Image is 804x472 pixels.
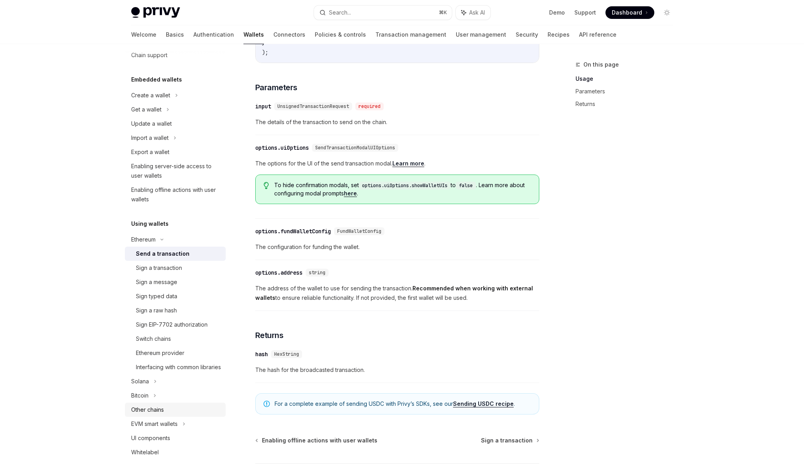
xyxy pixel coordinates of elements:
div: options.address [255,269,303,277]
a: Demo [549,9,565,17]
a: User management [456,25,506,44]
button: Search...⌘K [314,6,452,20]
div: Sign typed data [136,292,177,301]
span: On this page [583,60,619,69]
span: string [309,269,325,276]
div: Interfacing with common libraries [136,362,221,372]
span: FundWalletConfig [337,228,381,234]
span: Enabling offline actions with user wallets [262,437,377,444]
div: input [255,102,271,110]
a: Parameters [576,85,680,98]
a: Switch chains [125,332,226,346]
div: options.uiOptions [255,144,309,152]
div: UI components [131,433,170,443]
button: Ask AI [456,6,490,20]
a: Update a wallet [125,117,226,131]
div: Ethereum [131,235,156,244]
code: options.uiOptions.showWalletUIs [359,182,451,190]
a: Enabling offline actions with user wallets [125,183,226,206]
a: Support [574,9,596,17]
div: hash [255,350,268,358]
div: Other chains [131,405,164,414]
img: light logo [131,7,180,18]
a: Sending USDC recipe [453,400,514,407]
a: Sign EIP-7702 authorization [125,318,226,332]
a: Learn more [392,160,424,167]
div: Send a transaction [136,249,189,258]
span: To hide confirmation modals, set to . Learn more about configuring modal prompts . [274,181,531,197]
a: Sign typed data [125,289,226,303]
a: Recipes [548,25,570,44]
a: Security [516,25,538,44]
span: The configuration for funding the wallet. [255,242,539,252]
span: UnsignedTransactionRequest [277,103,349,110]
svg: Tip [264,182,269,189]
div: Create a wallet [131,91,170,100]
a: Usage [576,72,680,85]
a: API reference [579,25,616,44]
div: Whitelabel [131,448,159,457]
a: Sign a transaction [481,437,538,444]
a: Sign a raw hash [125,303,226,318]
span: Sign a transaction [481,437,533,444]
div: Sign EIP-7702 authorization [136,320,208,329]
a: Enabling offline actions with user wallets [256,437,377,444]
div: Sign a transaction [136,263,182,273]
a: Authentication [193,25,234,44]
a: UI components [125,431,226,445]
a: Send a transaction [125,247,226,261]
div: Search... [329,8,351,17]
div: Get a wallet [131,105,162,114]
div: Enabling offline actions with user wallets [131,185,221,204]
svg: Note [264,401,270,407]
div: Enabling server-side access to user wallets [131,162,221,180]
span: ⌘ K [439,9,447,16]
a: Export a wallet [125,145,226,159]
div: Solana [131,377,149,386]
div: Import a wallet [131,133,169,143]
span: Parameters [255,82,297,93]
a: Sign a transaction [125,261,226,275]
a: Enabling server-side access to user wallets [125,159,226,183]
span: The hash for the broadcasted transaction. [255,365,539,375]
span: Ask AI [469,9,485,17]
span: Returns [255,330,284,341]
a: Welcome [131,25,156,44]
a: Dashboard [605,6,654,19]
a: Transaction management [375,25,446,44]
a: Policies & controls [315,25,366,44]
span: SendTransactionModalUIOptions [315,145,395,151]
div: Export a wallet [131,147,169,157]
a: Wallets [243,25,264,44]
div: Switch chains [136,334,171,344]
a: Connectors [273,25,305,44]
span: The options for the UI of the send transaction modal. . [255,159,539,168]
div: Bitcoin [131,391,149,400]
span: The details of the transaction to send on the chain. [255,117,539,127]
a: Whitelabel [125,445,226,459]
a: Ethereum provider [125,346,226,360]
span: HexString [274,351,299,357]
span: Dashboard [612,9,642,17]
span: ); [262,49,268,56]
a: Other chains [125,403,226,417]
a: Interfacing with common libraries [125,360,226,374]
span: The address of the wallet to use for sending the transaction. to ensure reliable functionality. I... [255,284,539,303]
span: For a complete example of sending USDC with Privy’s SDKs, see our . [275,400,531,408]
h5: Using wallets [131,219,169,229]
div: Sign a message [136,277,177,287]
code: false [456,182,476,190]
div: Update a wallet [131,119,172,128]
div: options.fundWalletConfig [255,227,331,235]
div: required [355,102,384,110]
div: Sign a raw hash [136,306,177,315]
a: Returns [576,98,680,110]
a: here [344,190,357,197]
a: Sign a message [125,275,226,289]
div: EVM smart wallets [131,419,178,429]
div: Ethereum provider [136,348,184,358]
h5: Embedded wallets [131,75,182,84]
button: Toggle dark mode [661,6,673,19]
a: Basics [166,25,184,44]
